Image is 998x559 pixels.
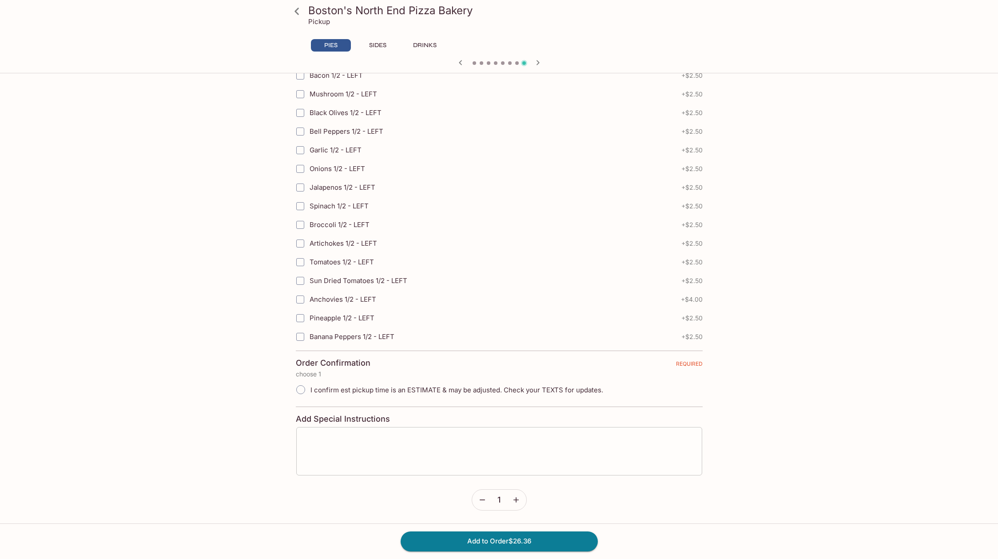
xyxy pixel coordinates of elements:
[310,314,374,322] span: Pineapple 1/2 - LEFT
[681,72,703,79] span: + $2.50
[310,239,377,248] span: Artichokes 1/2 - LEFT
[311,39,351,52] button: PIES
[681,315,703,322] span: + $2.50
[681,240,703,247] span: + $2.50
[310,258,374,266] span: Tomatoes 1/2 - LEFT
[681,277,703,284] span: + $2.50
[681,91,703,98] span: + $2.50
[681,221,703,228] span: + $2.50
[681,147,703,154] span: + $2.50
[310,295,376,303] span: Anchovies 1/2 - LEFT
[310,276,407,285] span: Sun Dried Tomatoes 1/2 - LEFT
[681,203,703,210] span: + $2.50
[310,202,369,210] span: Spinach 1/2 - LEFT
[401,531,598,551] button: Add to Order$26.36
[681,184,703,191] span: + $2.50
[497,495,501,505] span: 1
[310,164,365,173] span: Onions 1/2 - LEFT
[310,108,382,117] span: Black Olives 1/2 - LEFT
[308,17,330,26] p: Pickup
[681,109,703,116] span: + $2.50
[681,296,703,303] span: + $4.00
[310,90,377,98] span: Mushroom 1/2 - LEFT
[310,386,603,394] span: I confirm est pickup time is an ESTIMATE & may be adjusted. Check your TEXTS for updates.
[308,4,705,17] h3: Boston's North End Pizza Bakery
[310,146,362,154] span: Garlic 1/2 - LEFT
[310,332,394,341] span: Banana Peppers 1/2 - LEFT
[310,127,383,136] span: Bell Peppers 1/2 - LEFT
[310,71,363,80] span: Bacon 1/2 - LEFT
[681,128,703,135] span: + $2.50
[676,360,703,371] span: REQUIRED
[681,259,703,266] span: + $2.50
[358,39,398,52] button: SIDES
[296,414,703,424] h4: Add Special Instructions
[681,333,703,340] span: + $2.50
[310,220,370,229] span: Broccoli 1/2 - LEFT
[296,371,703,378] p: choose 1
[296,358,370,368] h4: Order Confirmation
[405,39,445,52] button: DRINKS
[310,183,375,192] span: Jalapenos 1/2 - LEFT
[681,165,703,172] span: + $2.50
